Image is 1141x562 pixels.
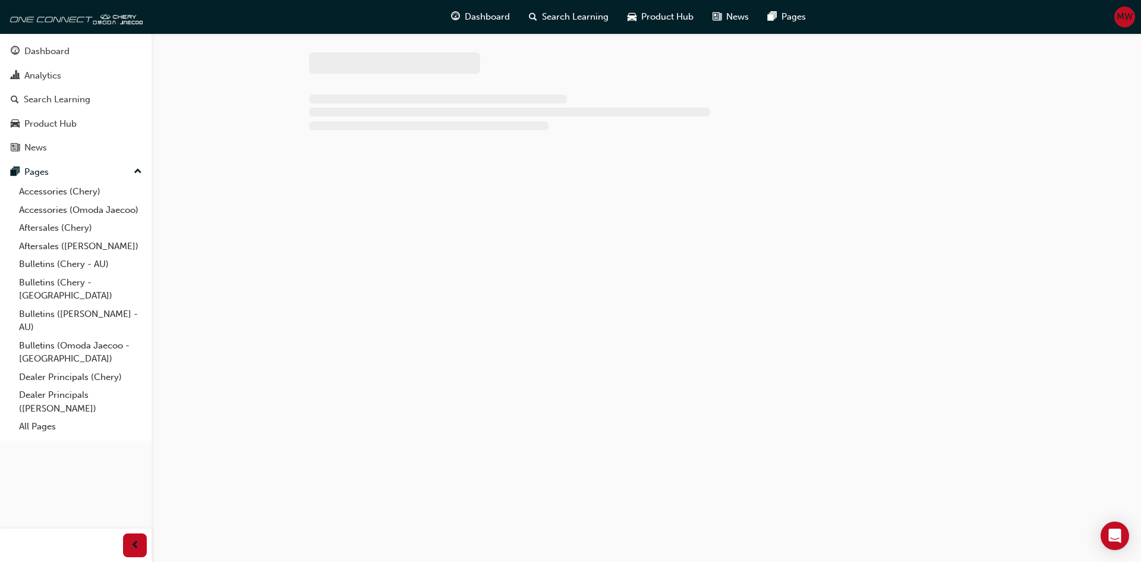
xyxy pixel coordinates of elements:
a: Accessories (Chery) [14,183,147,201]
span: Dashboard [465,10,510,24]
button: DashboardAnalyticsSearch LearningProduct HubNews [5,38,147,161]
span: car-icon [628,10,636,24]
span: pages-icon [11,167,20,178]
a: Accessories (Omoda Jaecoo) [14,201,147,219]
a: Dashboard [5,40,147,62]
img: oneconnect [6,5,143,29]
a: News [5,137,147,159]
span: MW [1117,10,1133,24]
span: search-icon [11,95,19,105]
span: News [726,10,749,24]
div: News [24,141,47,155]
a: Bulletins ([PERSON_NAME] - AU) [14,305,147,337]
a: Search Learning [5,89,147,111]
a: guage-iconDashboard [442,5,519,29]
a: car-iconProduct Hub [618,5,703,29]
span: prev-icon [131,538,140,553]
a: Analytics [5,65,147,87]
span: news-icon [713,10,721,24]
a: Dealer Principals ([PERSON_NAME]) [14,386,147,417]
div: Open Intercom Messenger [1101,522,1129,550]
a: search-iconSearch Learning [519,5,618,29]
div: Product Hub [24,117,77,131]
a: Bulletins (Chery - AU) [14,255,147,274]
button: Pages [5,161,147,183]
div: Search Learning [24,93,90,106]
span: guage-icon [451,10,460,24]
span: car-icon [11,119,20,130]
a: All Pages [14,417,147,436]
span: up-icon [134,164,142,180]
span: Search Learning [542,10,609,24]
a: Bulletins (Omoda Jaecoo - [GEOGRAPHIC_DATA]) [14,337,147,368]
span: news-icon [11,143,20,153]
div: Analytics [24,69,61,83]
span: search-icon [529,10,537,24]
span: chart-icon [11,71,20,81]
span: guage-icon [11,46,20,57]
div: Pages [24,165,49,179]
span: pages-icon [768,10,777,24]
a: news-iconNews [703,5,758,29]
div: Dashboard [24,45,70,58]
a: Aftersales ([PERSON_NAME]) [14,237,147,256]
a: Bulletins (Chery - [GEOGRAPHIC_DATA]) [14,274,147,305]
a: Product Hub [5,113,147,135]
a: pages-iconPages [758,5,815,29]
span: Pages [781,10,806,24]
a: Aftersales (Chery) [14,219,147,237]
span: Product Hub [641,10,694,24]
a: Dealer Principals (Chery) [14,368,147,387]
button: MW [1114,7,1135,27]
